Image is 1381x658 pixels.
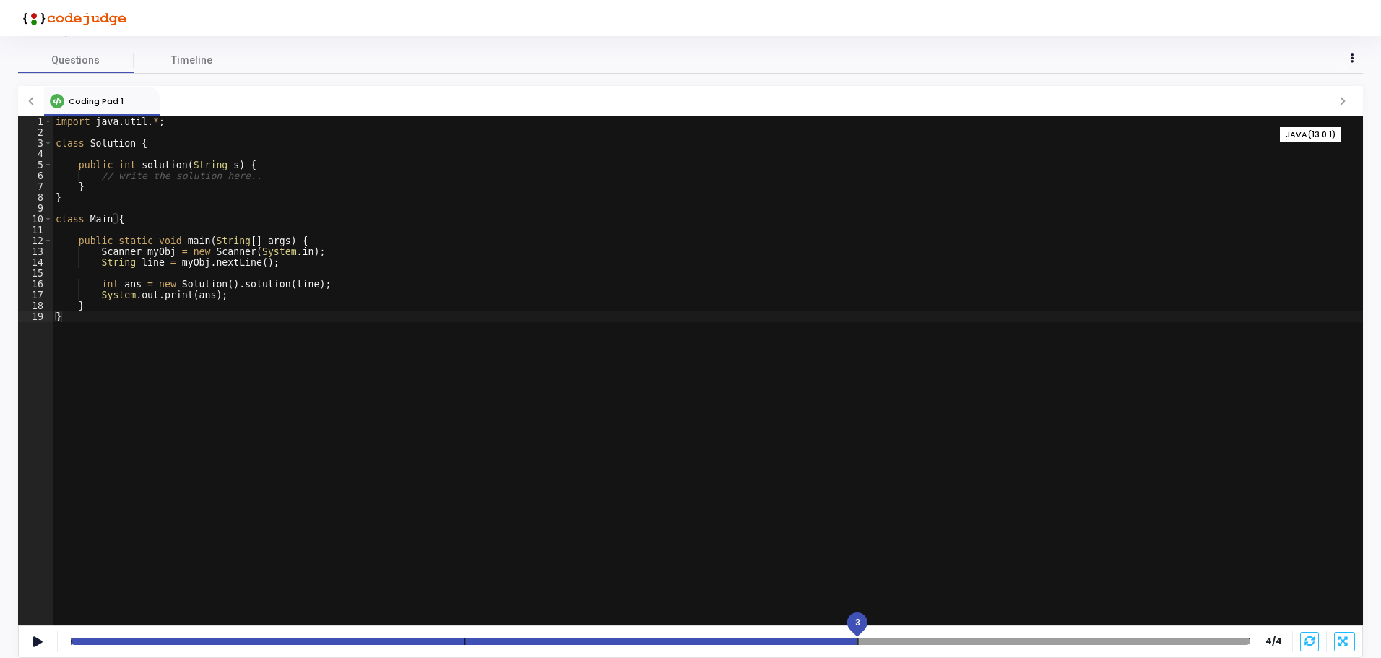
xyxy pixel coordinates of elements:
[18,300,53,311] div: 18
[18,257,53,268] div: 14
[18,53,134,68] span: Questions
[18,181,53,192] div: 7
[18,214,53,225] div: 10
[18,311,53,322] div: 19
[18,138,53,149] div: 3
[1286,129,1335,141] span: JAVA(13.0.1)
[18,170,53,181] div: 6
[18,4,126,33] img: logo
[18,149,53,160] div: 4
[171,53,212,68] span: Timeline
[854,616,860,629] span: 3
[18,235,53,246] div: 12
[1263,635,1285,648] strong: 4/4
[18,246,53,257] div: 13
[18,116,53,127] div: 1
[69,95,124,107] span: Coding Pad 1
[18,127,53,138] div: 2
[18,192,53,203] div: 8
[18,279,53,290] div: 16
[18,290,53,300] div: 17
[18,225,53,235] div: 11
[18,203,53,214] div: 9
[18,27,98,37] a: View Description
[18,160,53,170] div: 5
[18,268,53,279] div: 15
